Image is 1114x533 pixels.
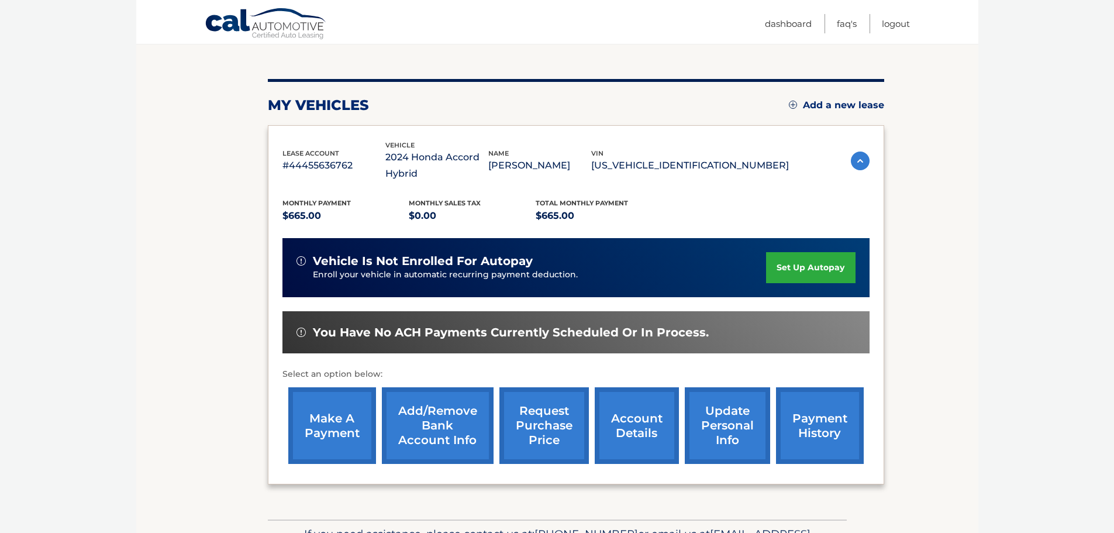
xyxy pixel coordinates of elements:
[313,325,709,340] span: You have no ACH payments currently scheduled or in process.
[882,14,910,33] a: Logout
[595,387,679,464] a: account details
[296,256,306,266] img: alert-white.svg
[282,149,339,157] span: lease account
[685,387,770,464] a: update personal info
[282,199,351,207] span: Monthly Payment
[766,252,855,283] a: set up autopay
[789,99,884,111] a: Add a new lease
[205,8,327,42] a: Cal Automotive
[591,157,789,174] p: [US_VEHICLE_IDENTIFICATION_NUMBER]
[282,367,870,381] p: Select an option below:
[837,14,857,33] a: FAQ's
[382,387,494,464] a: Add/Remove bank account info
[282,208,409,224] p: $665.00
[409,208,536,224] p: $0.00
[776,387,864,464] a: payment history
[288,387,376,464] a: make a payment
[268,97,369,114] h2: my vehicles
[385,149,488,182] p: 2024 Honda Accord Hybrid
[409,199,481,207] span: Monthly sales Tax
[296,328,306,337] img: alert-white.svg
[488,157,591,174] p: [PERSON_NAME]
[765,14,812,33] a: Dashboard
[282,157,385,174] p: #44455636762
[313,269,767,281] p: Enroll your vehicle in automatic recurring payment deduction.
[499,387,589,464] a: request purchase price
[851,152,870,170] img: accordion-active.svg
[488,149,509,157] span: name
[313,254,533,269] span: vehicle is not enrolled for autopay
[385,141,415,149] span: vehicle
[536,199,628,207] span: Total Monthly Payment
[591,149,603,157] span: vin
[789,101,797,109] img: add.svg
[536,208,663,224] p: $665.00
